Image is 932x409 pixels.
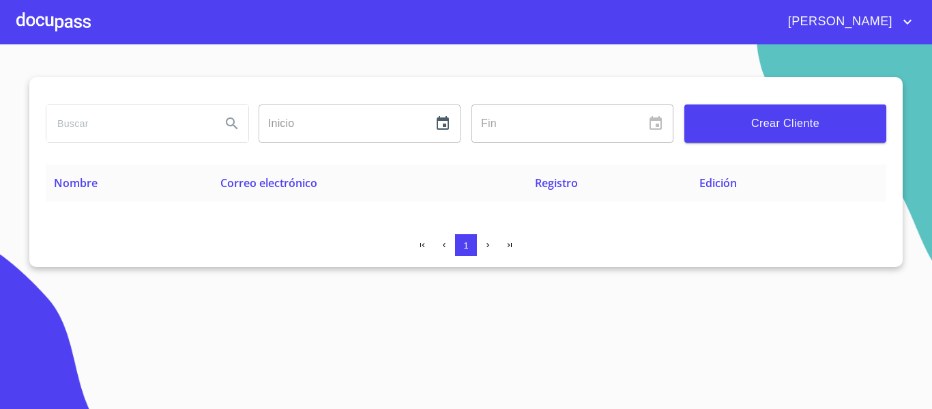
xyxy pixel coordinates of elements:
[699,175,737,191] span: Edición
[216,107,248,140] button: Search
[463,240,468,251] span: 1
[54,175,98,191] span: Nombre
[778,11,916,33] button: account of current user
[778,11,899,33] span: [PERSON_NAME]
[695,114,875,133] span: Crear Cliente
[220,175,317,191] span: Correo electrónico
[455,234,477,256] button: 1
[684,104,886,143] button: Crear Cliente
[535,175,578,191] span: Registro
[46,105,210,142] input: search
